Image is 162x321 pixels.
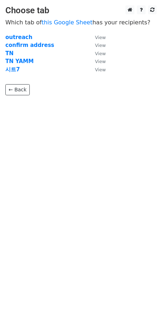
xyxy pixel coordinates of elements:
p: Which tab of has your recipients? [5,19,157,26]
h3: Choose tab [5,5,157,16]
a: TN [5,50,14,57]
a: View [88,42,106,48]
a: 시트7 [5,66,20,73]
a: View [88,66,106,73]
a: this Google Sheet [42,19,92,26]
a: View [88,50,106,57]
a: TN YAMM [5,58,34,64]
a: outreach [5,34,32,40]
small: View [95,43,106,48]
small: View [95,59,106,64]
a: ← Back [5,84,30,95]
a: View [88,58,106,64]
a: View [88,34,106,40]
small: View [95,67,106,72]
a: confirm address [5,42,54,48]
small: View [95,51,106,56]
small: View [95,35,106,40]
